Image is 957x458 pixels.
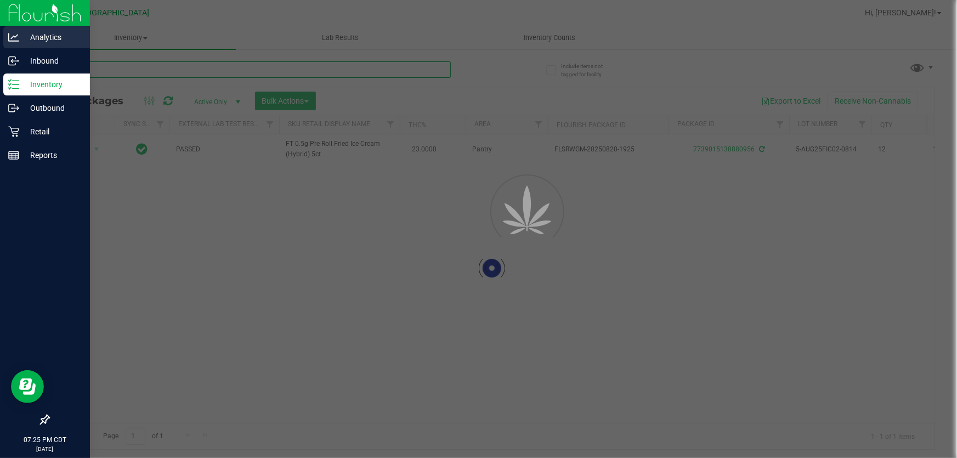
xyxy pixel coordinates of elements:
inline-svg: Analytics [8,32,19,43]
p: 07:25 PM CDT [5,435,85,445]
p: [DATE] [5,445,85,453]
inline-svg: Inbound [8,55,19,66]
p: Retail [19,125,85,138]
p: Inventory [19,78,85,91]
inline-svg: Retail [8,126,19,137]
inline-svg: Inventory [8,79,19,90]
p: Reports [19,149,85,162]
iframe: Resource center [11,370,44,403]
inline-svg: Reports [8,150,19,161]
p: Outbound [19,101,85,115]
inline-svg: Outbound [8,103,19,114]
p: Analytics [19,31,85,44]
p: Inbound [19,54,85,67]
